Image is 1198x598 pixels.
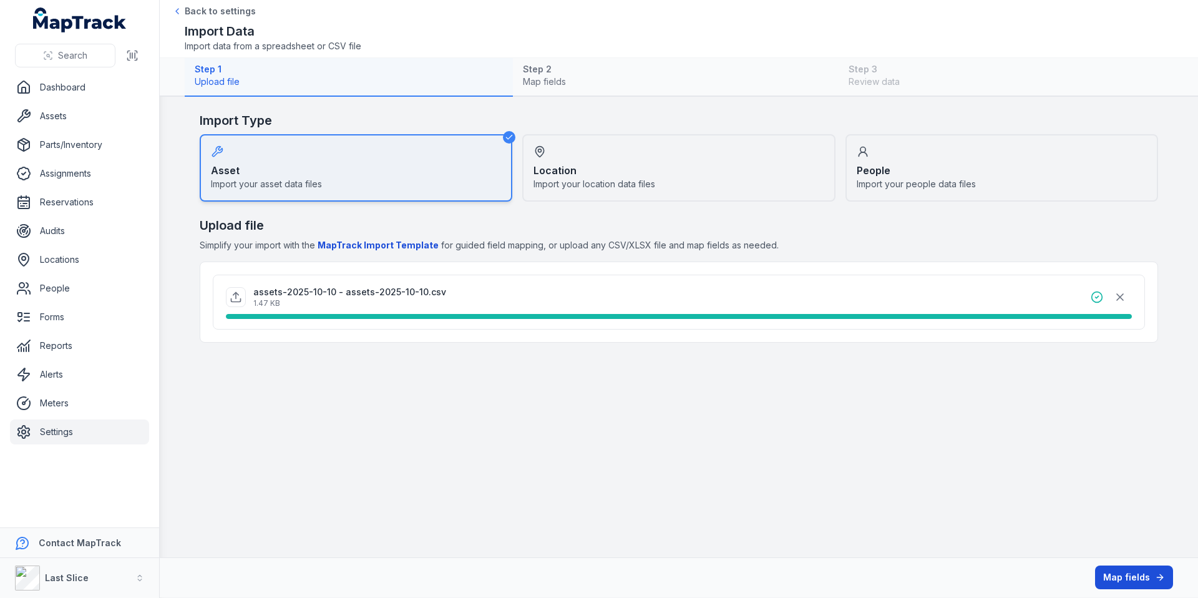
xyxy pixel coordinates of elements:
strong: Contact MapTrack [39,537,121,548]
strong: Step 1 [195,63,503,76]
a: Alerts [10,362,149,387]
strong: Last Slice [45,572,89,583]
a: Assets [10,104,149,129]
a: Settings [10,419,149,444]
h2: Upload file [200,217,1158,234]
strong: People [857,163,890,178]
p: assets-2025-10-10 - assets-2025-10-10.csv [253,286,446,298]
span: Import your asset data files [211,178,322,190]
h2: Import Data [185,22,361,40]
p: 1.47 KB [253,298,446,308]
button: Search [15,44,115,67]
a: Forms [10,305,149,330]
button: Map fields [1095,566,1173,589]
a: People [10,276,149,301]
span: Back to settings [185,5,256,17]
span: Import data from a spreadsheet or CSV file [185,40,361,52]
a: Back to settings [172,5,256,17]
strong: Step 2 [523,63,829,76]
a: MapTrack [33,7,127,32]
a: Locations [10,247,149,272]
a: Reservations [10,190,149,215]
a: Reports [10,333,149,358]
span: Simplify your import with the for guided field mapping, or upload any CSV/XLSX file and map field... [200,239,1158,252]
span: Search [58,49,87,62]
span: Map fields [523,76,829,88]
span: Upload file [195,76,503,88]
a: Dashboard [10,75,149,100]
span: Import your location data files [533,178,655,190]
b: MapTrack Import Template [318,240,439,250]
h2: Import Type [200,112,1158,129]
button: Step 2Map fields [513,58,839,97]
a: Assignments [10,161,149,186]
button: Step 1Upload file [185,58,513,97]
strong: Asset [211,163,240,178]
a: Parts/Inventory [10,132,149,157]
a: Meters [10,391,149,416]
a: Audits [10,218,149,243]
span: Import your people data files [857,178,976,190]
strong: Location [533,163,577,178]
